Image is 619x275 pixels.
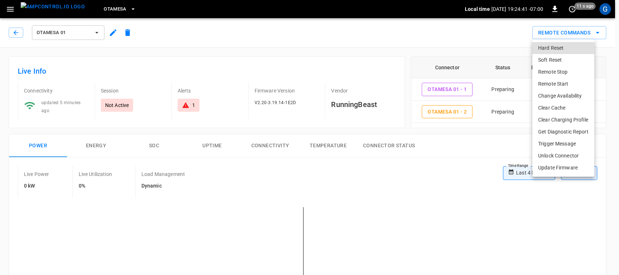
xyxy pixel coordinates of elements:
[532,138,594,150] li: Trigger Message
[532,126,594,138] li: Get Diagnostic Report
[532,114,594,126] li: Clear Charging Profile
[532,42,594,54] li: Hard Reset
[532,78,594,90] li: Remote Start
[532,54,594,66] li: Soft Reset
[532,162,594,174] li: Update Firmware
[532,150,594,162] li: Unlock Connector
[532,90,594,102] li: Change Availability
[532,66,594,78] li: Remote Stop
[532,102,594,114] li: Clear Cache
